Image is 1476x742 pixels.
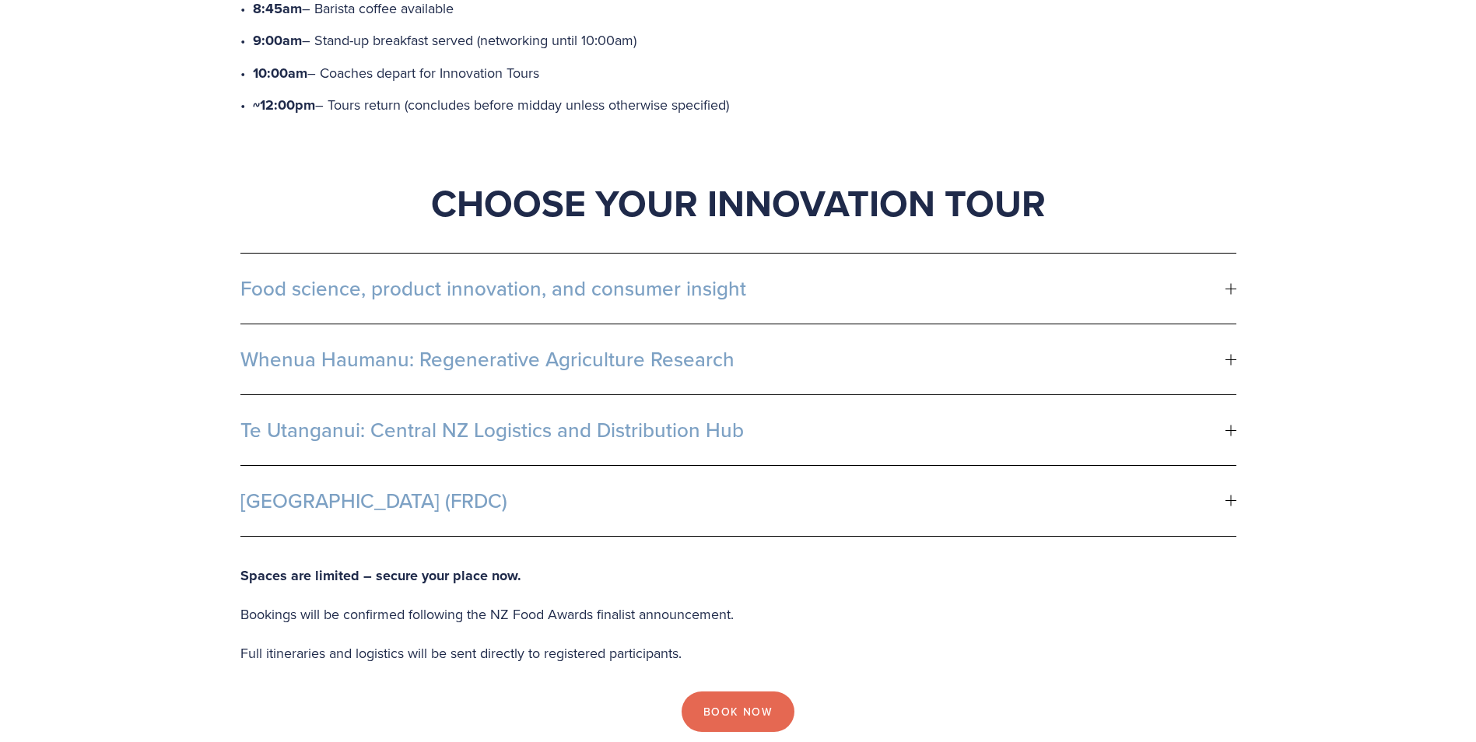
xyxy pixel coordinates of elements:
[240,565,521,586] strong: Spaces are limited – secure your place now.
[682,691,794,732] a: Book Now
[240,395,1236,465] button: Te Utanganui: Central NZ Logistics and Distribution Hub
[240,641,1236,666] p: Full itineraries and logistics will be sent directly to registered participants.
[240,348,1225,371] span: Whenua Haumanu: Regenerative Agriculture Research
[253,95,315,115] strong: ~12:00pm
[253,61,1236,86] p: – Coaches depart for Innovation Tours
[240,277,1225,300] span: Food science, product innovation, and consumer insight
[240,418,1225,442] span: Te Utanganui: Central NZ Logistics and Distribution Hub
[253,28,1236,54] p: – Stand-up breakfast served (networking until 10:00am)
[240,180,1236,226] h1: Choose Your Innovation Tour
[253,30,302,51] strong: 9:00am
[240,324,1236,394] button: Whenua Haumanu: Regenerative Agriculture Research
[240,489,1225,513] span: [GEOGRAPHIC_DATA] (FRDC)
[240,602,1236,627] p: Bookings will be confirmed following the NZ Food Awards finalist announcement.
[240,254,1236,324] button: Food science, product innovation, and consumer insight
[240,466,1236,536] button: [GEOGRAPHIC_DATA] (FRDC)
[253,63,307,83] strong: 10:00am
[253,93,1236,118] p: – Tours return (concludes before midday unless otherwise specified)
